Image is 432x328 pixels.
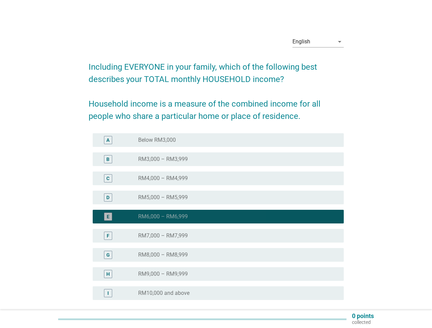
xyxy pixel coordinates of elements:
div: I [107,290,109,297]
div: C [106,175,109,182]
label: RM8,000 – RM8,999 [138,251,188,258]
div: H [106,271,110,278]
div: A [106,137,109,144]
label: RM3,000 – RM3,999 [138,156,188,163]
p: 0 points [352,313,374,319]
h2: Including EVERYONE in your family, which of the following best describes your TOTAL monthly HOUSE... [89,54,344,122]
i: arrow_drop_down [336,38,344,46]
label: RM10,000 and above [138,290,189,297]
label: RM6,000 – RM6,999 [138,213,188,220]
div: E [107,213,109,220]
div: G [106,251,110,259]
div: F [107,232,109,240]
label: RM9,000 – RM9,999 [138,271,188,277]
label: RM4,000 – RM4,999 [138,175,188,182]
div: English [292,39,310,45]
label: RM7,000 – RM7,999 [138,232,188,239]
p: collected [352,319,374,325]
label: RM5,000 – RM5,999 [138,194,188,201]
div: B [106,156,109,163]
div: D [106,194,109,201]
label: Below RM3,000 [138,137,176,143]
